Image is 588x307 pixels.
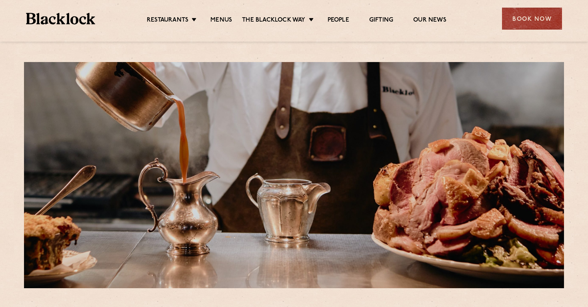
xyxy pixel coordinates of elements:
[210,16,232,25] a: Menus
[242,16,305,25] a: The Blacklock Way
[413,16,446,25] a: Our News
[26,13,95,24] img: BL_Textured_Logo-footer-cropped.svg
[147,16,188,25] a: Restaurants
[369,16,393,25] a: Gifting
[502,8,562,30] div: Book Now
[328,16,349,25] a: People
